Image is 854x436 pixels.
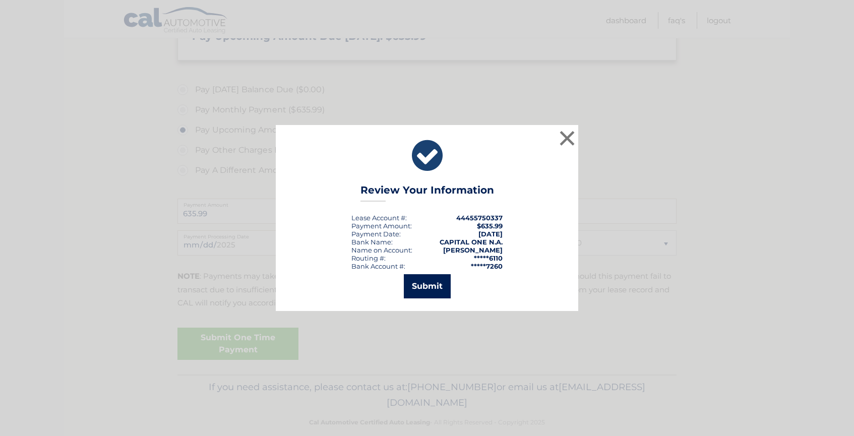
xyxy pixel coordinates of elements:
[360,184,494,202] h3: Review Your Information
[351,222,412,230] div: Payment Amount:
[351,230,401,238] div: :
[557,128,577,148] button: ×
[440,238,503,246] strong: CAPITAL ONE N.A.
[351,214,407,222] div: Lease Account #:
[443,246,503,254] strong: [PERSON_NAME]
[351,246,412,254] div: Name on Account:
[404,274,451,298] button: Submit
[351,254,386,262] div: Routing #:
[351,262,405,270] div: Bank Account #:
[456,214,503,222] strong: 44455750337
[478,230,503,238] span: [DATE]
[351,238,393,246] div: Bank Name:
[477,222,503,230] span: $635.99
[351,230,399,238] span: Payment Date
